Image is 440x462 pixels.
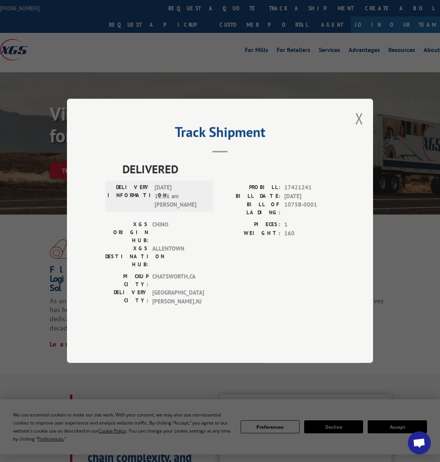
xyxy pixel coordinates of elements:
[105,245,148,269] label: XGS DESTINATION HUB:
[355,108,363,129] button: Close modal
[105,221,148,245] label: XGS ORIGIN HUB:
[284,184,335,192] span: 17421241
[152,245,204,269] span: ALLENTOWN
[152,289,204,306] span: [GEOGRAPHIC_DATA][PERSON_NAME] , NJ
[220,184,280,192] label: PROBILL:
[220,229,280,238] label: WEIGHT:
[220,192,280,201] label: BILL DATE:
[105,127,335,141] h2: Track Shipment
[105,273,148,289] label: PICKUP CITY:
[284,221,335,229] span: 1
[408,431,431,454] div: Open chat
[108,184,151,210] label: DELIVERY INFORMATION:
[155,184,206,210] span: [DATE] 11:31 am [PERSON_NAME]
[220,201,280,217] label: BILL OF LADING:
[220,221,280,229] label: PIECES:
[284,201,335,217] span: 1075B-0001
[284,229,335,238] span: 160
[152,273,204,289] span: CHATSWORTH , CA
[284,192,335,201] span: [DATE]
[152,221,204,245] span: CHINO
[105,289,148,306] label: DELIVERY CITY:
[122,161,335,178] span: DELIVERED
